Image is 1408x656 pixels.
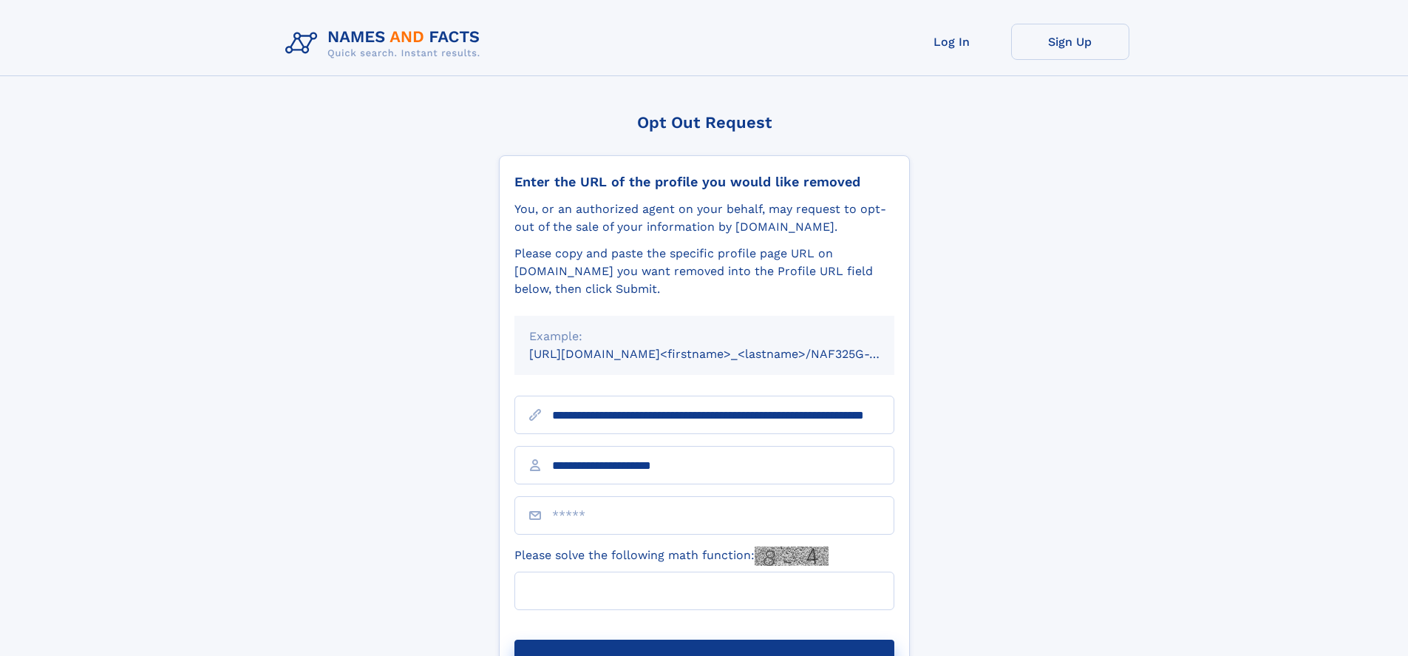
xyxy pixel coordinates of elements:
[499,113,910,132] div: Opt Out Request
[279,24,492,64] img: Logo Names and Facts
[529,328,880,345] div: Example:
[514,245,894,298] div: Please copy and paste the specific profile page URL on [DOMAIN_NAME] you want removed into the Pr...
[514,174,894,190] div: Enter the URL of the profile you would like removed
[893,24,1011,60] a: Log In
[1011,24,1129,60] a: Sign Up
[514,547,829,566] label: Please solve the following math function:
[529,347,922,361] small: [URL][DOMAIN_NAME]<firstname>_<lastname>/NAF325G-xxxxxxxx
[514,200,894,236] div: You, or an authorized agent on your behalf, may request to opt-out of the sale of your informatio...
